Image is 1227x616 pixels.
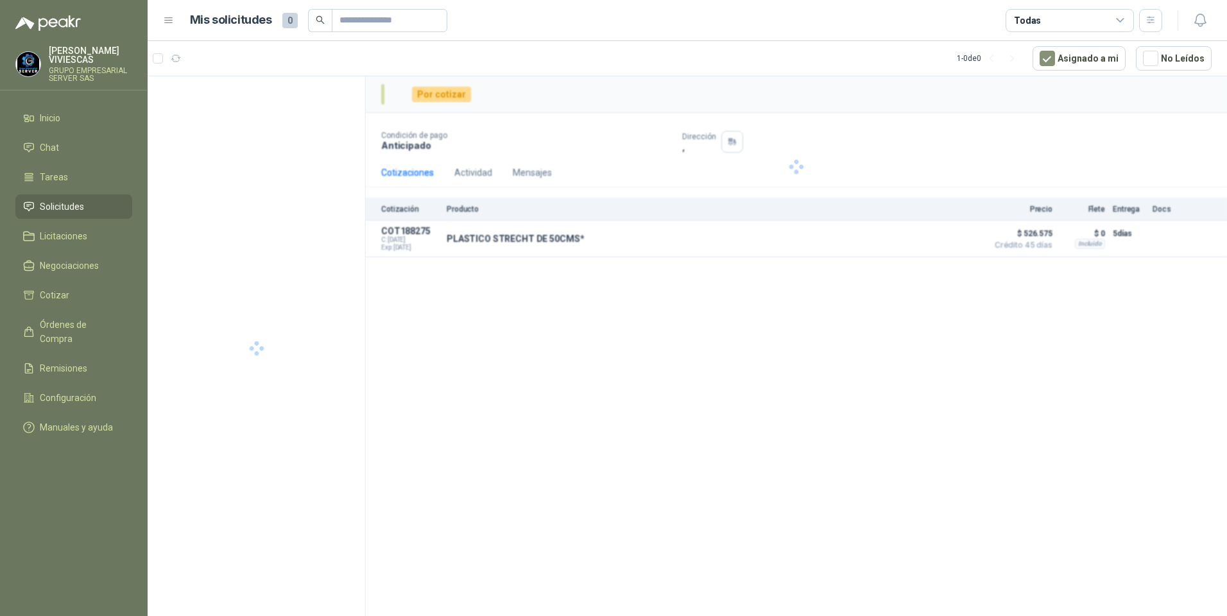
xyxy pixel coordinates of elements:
p: GRUPO EMPRESARIAL SERVER SAS [49,67,132,82]
span: Manuales y ayuda [40,420,113,434]
span: Configuración [40,391,96,405]
span: Solicitudes [40,200,84,214]
img: Logo peakr [15,15,81,31]
a: Órdenes de Compra [15,312,132,351]
button: No Leídos [1136,46,1212,71]
span: Tareas [40,170,68,184]
p: [PERSON_NAME] VIVIESCAS [49,46,132,64]
span: Chat [40,141,59,155]
span: Inicio [40,111,60,125]
a: Remisiones [15,356,132,381]
a: Solicitudes [15,194,132,219]
a: Tareas [15,165,132,189]
a: Negociaciones [15,253,132,278]
span: 0 [282,13,298,28]
span: Negociaciones [40,259,99,273]
a: Manuales y ayuda [15,415,132,440]
div: 1 - 0 de 0 [957,48,1022,69]
a: Configuración [15,386,132,410]
span: Cotizar [40,288,69,302]
span: Licitaciones [40,229,87,243]
a: Cotizar [15,283,132,307]
button: Asignado a mi [1033,46,1126,71]
div: Todas [1014,13,1041,28]
a: Chat [15,135,132,160]
span: Remisiones [40,361,87,375]
img: Company Logo [16,52,40,76]
a: Inicio [15,106,132,130]
h1: Mis solicitudes [190,11,272,30]
span: Órdenes de Compra [40,318,120,346]
span: search [316,15,325,24]
a: Licitaciones [15,224,132,248]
